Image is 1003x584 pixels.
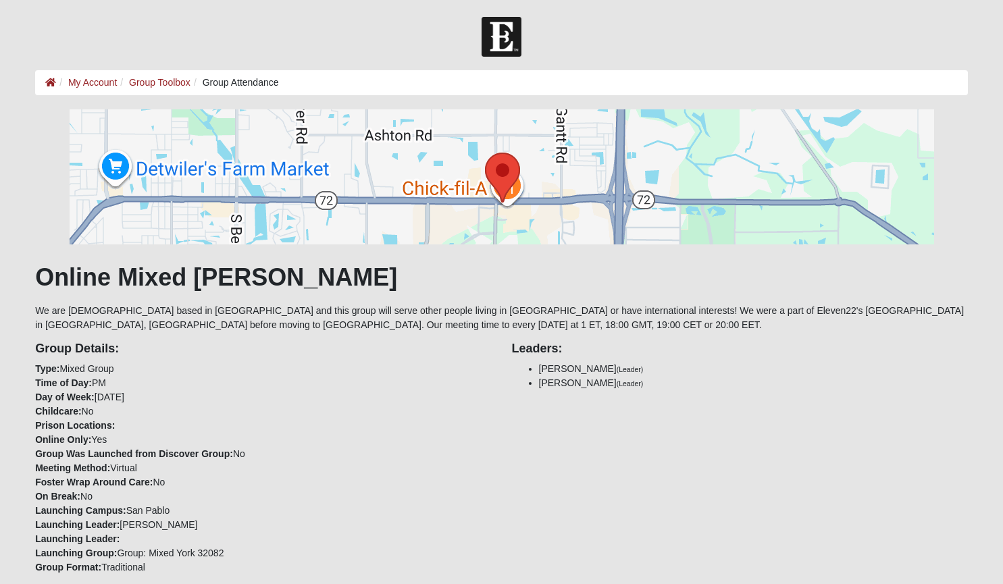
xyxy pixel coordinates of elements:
[35,342,491,356] h4: Group Details:
[35,263,968,292] h1: Online Mixed [PERSON_NAME]
[539,376,968,390] li: [PERSON_NAME]
[68,77,117,88] a: My Account
[25,332,501,575] div: Mixed Group PM [DATE] No Yes No Virtual No No San Pablo [PERSON_NAME] Group: Mixed York 32082 Tra...
[129,77,190,88] a: Group Toolbox
[482,17,521,57] img: Church of Eleven22 Logo
[35,462,110,473] strong: Meeting Method:
[35,420,115,431] strong: Prison Locations:
[35,491,80,502] strong: On Break:
[35,392,95,402] strong: Day of Week:
[35,363,59,374] strong: Type:
[617,365,644,373] small: (Leader)
[35,448,233,459] strong: Group Was Launched from Discover Group:
[35,406,81,417] strong: Childcare:
[35,533,120,544] strong: Launching Leader:
[35,377,92,388] strong: Time of Day:
[35,548,117,558] strong: Launching Group:
[35,519,120,530] strong: Launching Leader:
[617,379,644,388] small: (Leader)
[539,362,968,376] li: [PERSON_NAME]
[190,76,279,90] li: Group Attendance
[512,342,968,356] h4: Leaders:
[35,434,91,445] strong: Online Only:
[35,477,153,487] strong: Foster Wrap Around Care:
[35,505,126,516] strong: Launching Campus:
